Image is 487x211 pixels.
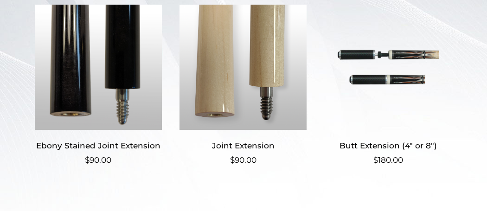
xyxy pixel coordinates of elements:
[373,155,403,165] bdi: 180.00
[85,155,90,165] span: $
[373,155,378,165] span: $
[230,155,235,165] span: $
[324,137,453,154] h2: Butt Extension (4″ or 8″)
[179,5,308,166] a: Joint Extension $90.00
[324,5,453,130] img: Butt Extension (4" or 8")
[34,137,163,154] h2: Ebony Stained Joint Extension
[85,155,111,165] bdi: 90.00
[34,5,163,166] a: Ebony Stained Joint Extension $90.00
[324,5,453,166] a: Butt Extension (4″ or 8″) $180.00
[34,5,163,130] img: Ebony Stained Joint Extension
[179,5,308,130] img: Joint Extension
[179,137,308,154] h2: Joint Extension
[230,155,256,165] bdi: 90.00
